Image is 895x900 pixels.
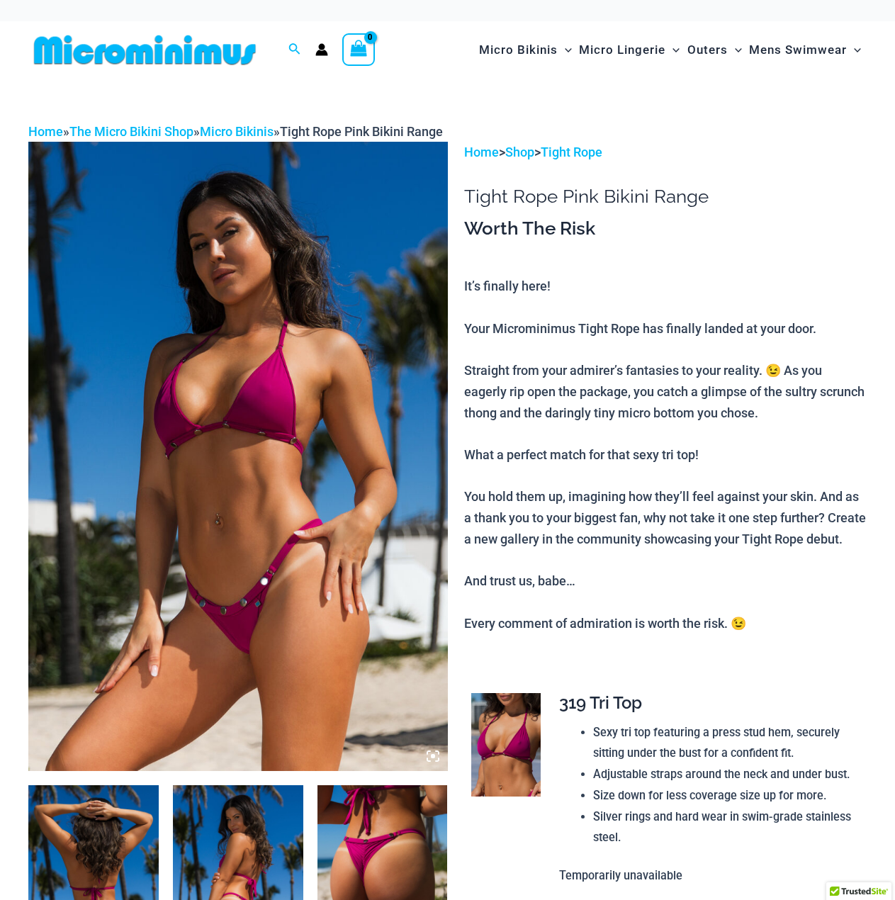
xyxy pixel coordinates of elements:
li: Silver rings and hard wear in swim-grade stainless steel. [593,806,855,848]
p: It’s finally here! Your Microminimus Tight Rope has finally landed at your door. Straight from yo... [464,276,867,634]
a: Mens SwimwearMenu ToggleMenu Toggle [745,28,865,72]
span: Menu Toggle [665,32,680,68]
p: > > [464,142,867,163]
a: OutersMenu ToggleMenu Toggle [684,28,745,72]
li: Sexy tri top featuring a press stud hem, securely sitting under the bust for a confident fit. [593,722,855,764]
a: Shop [505,145,534,159]
h1: Tight Rope Pink Bikini Range [464,186,867,208]
nav: Site Navigation [473,26,867,74]
a: The Micro Bikini Shop [69,124,193,139]
span: Micro Bikinis [479,32,558,68]
img: Tight Rope Pink 319 Top 4228 Thong [28,142,448,770]
span: Menu Toggle [847,32,861,68]
span: Mens Swimwear [749,32,847,68]
span: Menu Toggle [728,32,742,68]
li: Adjustable straps around the neck and under bust. [593,764,855,785]
li: Size down for less coverage size up for more. [593,785,855,806]
a: Account icon link [315,43,328,56]
img: MM SHOP LOGO FLAT [28,34,261,66]
a: Home [28,124,63,139]
span: 319 Tri Top [559,692,642,713]
h3: Worth The Risk [464,217,867,241]
p: Temporarily unavailable [559,865,855,887]
a: Micro Bikinis [200,124,274,139]
span: Menu Toggle [558,32,572,68]
a: Tight Rope [541,145,602,159]
a: Micro BikinisMenu ToggleMenu Toggle [475,28,575,72]
a: Home [464,145,499,159]
span: » » » [28,124,443,139]
a: View Shopping Cart, empty [342,33,375,66]
span: Outers [687,32,728,68]
img: Tight Rope Pink 319 Top [471,693,540,797]
a: Search icon link [288,41,301,59]
span: Tight Rope Pink Bikini Range [280,124,443,139]
a: Micro LingerieMenu ToggleMenu Toggle [575,28,683,72]
span: Micro Lingerie [579,32,665,68]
